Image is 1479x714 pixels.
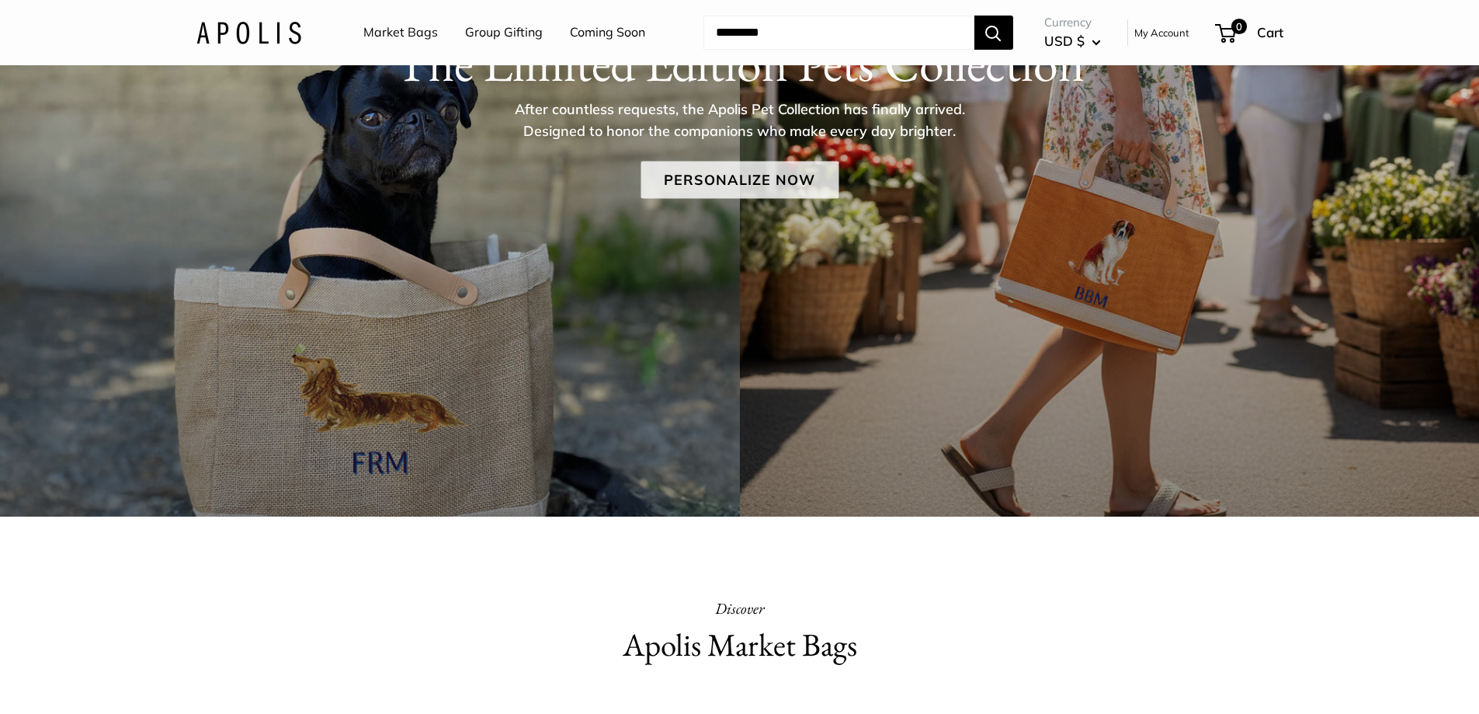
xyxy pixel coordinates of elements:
[465,21,543,44] a: Group Gifting
[974,16,1013,50] button: Search
[1217,20,1283,45] a: 0 Cart
[641,161,838,198] a: Personalize Now
[1231,19,1246,34] span: 0
[703,16,974,50] input: Search...
[468,622,1012,668] h2: Apolis Market Bags
[196,21,301,44] img: Apolis
[468,594,1012,622] p: Discover
[1044,12,1101,33] span: Currency
[488,98,992,141] p: After countless requests, the Apolis Pet Collection has finally arrived. Designed to honor the co...
[570,21,645,44] a: Coming Soon
[1257,24,1283,40] span: Cart
[1044,29,1101,54] button: USD $
[196,33,1283,92] h1: The Limited Edition Pets Collection
[363,21,438,44] a: Market Bags
[1134,23,1189,42] a: My Account
[1044,33,1085,49] span: USD $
